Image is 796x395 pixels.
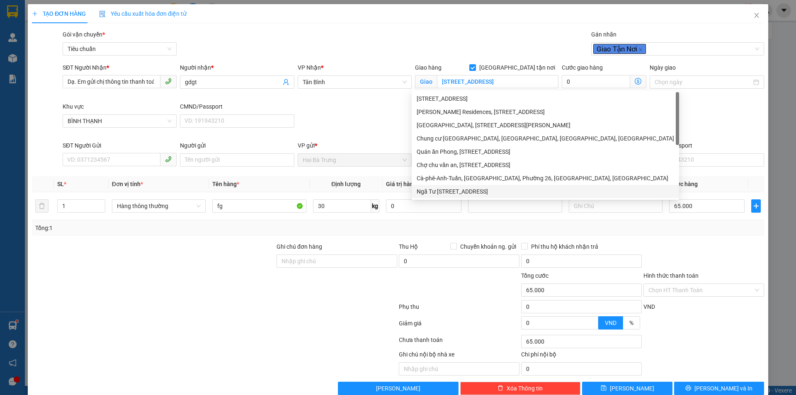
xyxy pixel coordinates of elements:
[399,350,519,362] div: Ghi chú nội bộ nhà xe
[685,385,691,392] span: printer
[650,141,764,150] div: CMND/Passport
[457,242,519,251] span: Chuyển khoản ng. gửi
[521,272,548,279] span: Tổng cước
[277,254,397,268] input: Ghi chú đơn hàng
[277,243,322,250] label: Ghi chú đơn hàng
[412,105,679,119] div: Chu Văn An Residences, Phường 26, Quận Bình Thạnh, Thành phố Hồ Chí Minh
[638,48,643,52] span: close
[32,10,86,17] span: TẠO ĐƠN HÀNG
[753,12,760,19] span: close
[68,43,172,55] span: Tiêu chuẩn
[643,272,699,279] label: Hình thức thanh toán
[562,75,630,88] input: Cước giao hàng
[303,154,407,166] span: Hai Bà Trưng
[752,203,760,209] span: plus
[650,64,676,71] label: Ngày giao
[417,134,674,143] div: Chung cư [GEOGRAPHIC_DATA], [GEOGRAPHIC_DATA], [GEOGRAPHIC_DATA], [GEOGRAPHIC_DATA]
[498,385,503,392] span: delete
[63,63,177,72] div: SĐT Người Nhận
[180,141,294,150] div: Người gửi
[63,102,177,111] div: Khu vực
[180,102,294,111] div: CMND/Passport
[399,362,519,376] input: Nhập ghi chú
[338,382,459,395] button: [PERSON_NAME]
[412,145,679,158] div: Quán ăn Phong, Chu Văn An, phường 26, Bình Thạnh, Hồ Chí Minh
[417,187,674,196] div: Ngã Tư [STREET_ADDRESS]
[212,181,239,187] span: Tên hàng
[412,119,679,132] div: Chùa Hồng Liên, 36 Đường Số 5, Cư xá Chu Văn An, Phường 26, Quận Bình Thạnh, Thành phố Hồ Chí Minh
[412,158,679,172] div: Chợ chu văn an, Đường Số 3, phường 26, Bình Thạnh, Hồ Chí Minh
[417,121,674,130] div: [GEOGRAPHIC_DATA], [STREET_ADDRESS][PERSON_NAME]
[99,10,187,17] span: Yêu cầu xuất hóa đơn điện tử
[331,181,361,187] span: Định lượng
[655,78,751,87] input: Ngày giao
[528,242,602,251] span: Phí thu hộ khách nhận trả
[165,78,172,85] span: phone
[68,115,172,127] span: BÌNH THẠNH
[112,181,143,187] span: Đơn vị tính
[521,350,642,362] div: Chi phí nội bộ
[635,78,641,85] span: dollar-circle
[460,382,581,395] button: deleteXóa Thông tin
[386,199,461,213] input: 0
[591,31,616,38] label: Gán nhãn
[417,107,674,116] div: [PERSON_NAME] Residences, [STREET_ADDRESS]
[63,141,177,150] div: SĐT Người Gửi
[694,384,752,393] span: [PERSON_NAME] và In
[582,382,672,395] button: save[PERSON_NAME]
[417,160,674,170] div: Chợ chu văn an, [STREET_ADDRESS]
[399,243,418,250] span: Thu Hộ
[117,200,201,212] span: Hàng thông thường
[212,199,306,213] input: VD: Bàn, Ghế
[417,94,674,103] div: [STREET_ADDRESS]
[601,385,607,392] span: save
[386,181,417,187] span: Giá trị hàng
[371,199,379,213] span: kg
[507,384,543,393] span: Xóa Thông tin
[165,156,172,162] span: phone
[63,31,105,38] span: Gói vận chuyển
[610,384,654,393] span: [PERSON_NAME]
[32,11,38,17] span: plus
[412,185,679,198] div: Ngã Tư Chu Văn An, phường 26, Bình Thạnh, Hồ Chí Minh
[569,199,663,213] input: Ghi Chú
[412,92,679,105] div: Chu Văn An, phường 26, Bình Thạnh, Hồ Chí Minh
[751,199,760,213] button: plus
[745,4,768,27] button: Close
[476,63,558,72] span: [GEOGRAPHIC_DATA] tận nơi
[57,181,64,187] span: SL
[398,302,520,317] div: Phụ thu
[643,303,655,310] span: VND
[412,132,679,145] div: Chung cư Chu Văn An, Phường 26, Bình Thạnh, Hồ Chí Minh
[437,75,558,88] input: Giao tận nơi
[415,64,442,71] span: Giao hàng
[669,181,698,187] span: Cước hàng
[398,335,520,350] div: Chưa thanh toán
[283,79,289,85] span: user-add
[303,76,407,88] span: Tân Bình
[417,174,674,183] div: Cà-phê-Anh-Tuấn, [GEOGRAPHIC_DATA], Phường 26, [GEOGRAPHIC_DATA], [GEOGRAPHIC_DATA]
[593,44,646,54] span: Giao Tận Nơi
[412,172,679,185] div: Cà-phê-Anh-Tuấn, Chu Văn An, Phường 26, Bình Thạnh, Hồ Chí Minh
[417,147,674,156] div: Quán ăn Phong, [STREET_ADDRESS]
[376,384,420,393] span: [PERSON_NAME]
[562,64,603,71] label: Cước giao hàng
[298,141,412,150] div: VP gửi
[674,382,764,395] button: printer[PERSON_NAME] và In
[398,319,520,333] div: Giảm giá
[629,320,633,326] span: %
[35,199,49,213] button: delete
[35,223,307,233] div: Tổng: 1
[180,63,294,72] div: Người nhận
[605,320,616,326] span: VND
[298,64,321,71] span: VP Nhận
[415,75,437,88] span: Giao
[99,11,106,17] img: icon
